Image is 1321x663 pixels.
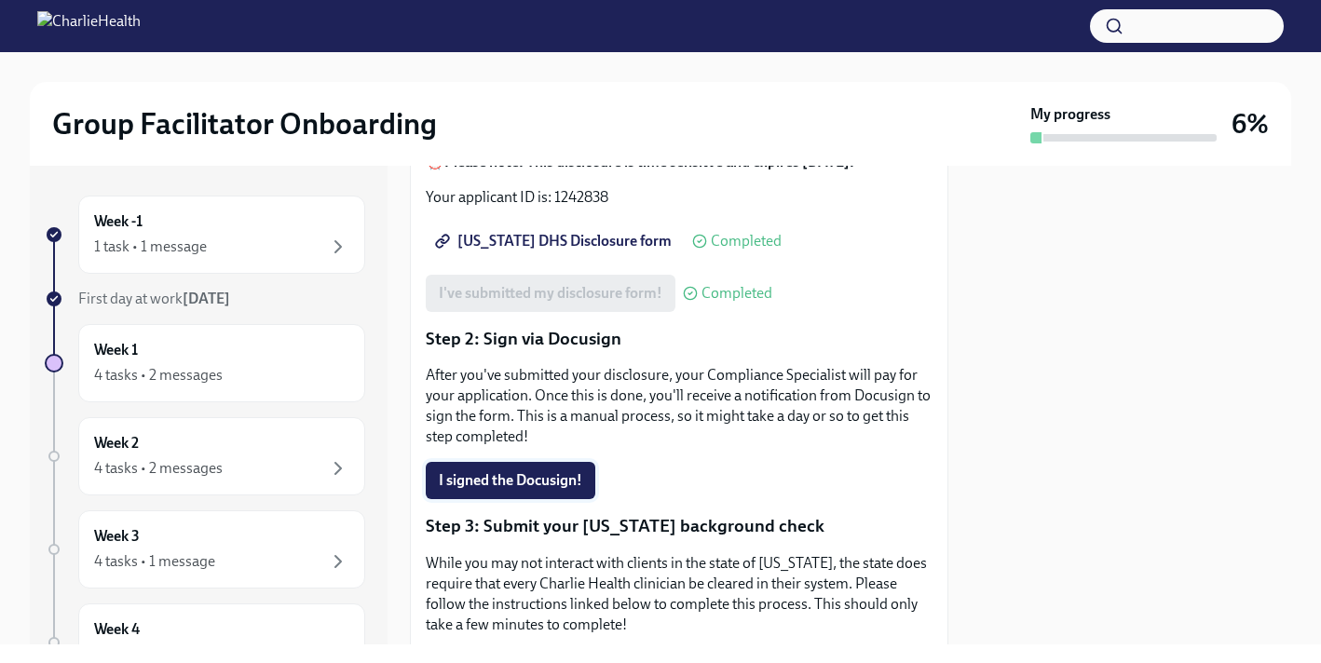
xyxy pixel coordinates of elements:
[1030,104,1110,125] strong: My progress
[45,289,365,309] a: First day at work[DATE]
[94,340,138,360] h6: Week 1
[45,196,365,274] a: Week -11 task • 1 message
[426,223,685,260] a: [US_STATE] DHS Disclosure form
[45,324,365,402] a: Week 14 tasks • 2 messages
[1232,107,1269,141] h3: 6%
[701,286,772,301] span: Completed
[444,153,854,170] strong: Please note: This disclosure is time sensitve and expires [DATE].
[426,327,933,351] p: Step 2: Sign via Docusign
[426,553,933,635] p: While you may not interact with clients in the state of [US_STATE], the state does require that e...
[426,187,933,208] p: Your applicant ID is: 1242838
[426,365,933,447] p: After you've submitted your disclosure, your Compliance Specialist will pay for your application....
[52,105,437,142] h2: Group Facilitator Onboarding
[94,526,140,547] h6: Week 3
[94,365,223,386] div: 4 tasks • 2 messages
[94,433,139,453] h6: Week 2
[37,11,141,41] img: CharlieHealth
[94,619,140,640] h6: Week 4
[439,471,582,490] span: I signed the Docusign!
[94,458,223,479] div: 4 tasks • 2 messages
[426,462,595,499] button: I signed the Docusign!
[711,234,782,249] span: Completed
[45,417,365,495] a: Week 24 tasks • 2 messages
[426,514,933,538] p: Step 3: Submit your [US_STATE] background check
[439,232,672,250] span: [US_STATE] DHS Disclosure form
[94,551,215,572] div: 4 tasks • 1 message
[78,290,230,307] span: First day at work
[45,510,365,589] a: Week 34 tasks • 1 message
[94,211,143,232] h6: Week -1
[94,237,207,257] div: 1 task • 1 message
[183,290,230,307] strong: [DATE]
